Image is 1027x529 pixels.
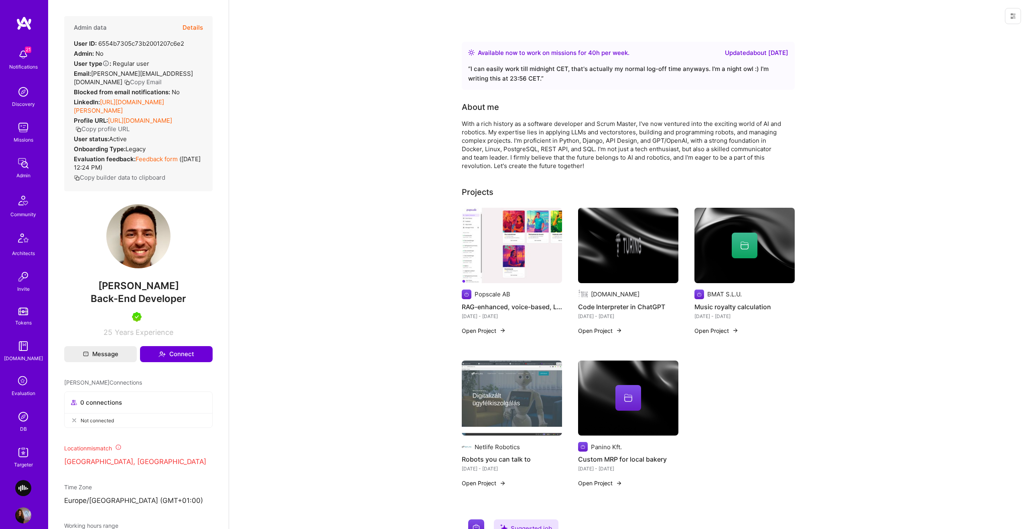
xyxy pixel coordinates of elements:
i: icon Copy [124,79,130,85]
div: Updated about [DATE] [725,48,788,58]
i: icon Copy [75,126,81,132]
button: Open Project [694,326,739,335]
span: Time Zone [64,484,92,490]
h4: Code Interpreter in ChatGPT [578,302,678,312]
span: Years Experience [115,328,173,336]
img: logo [16,16,32,30]
span: Not connected [81,416,114,425]
button: Open Project [578,479,622,487]
strong: Email: [74,70,91,77]
span: 0 connections [80,398,122,407]
button: Open Project [462,326,506,335]
div: Admin [16,171,30,180]
span: 21 [25,47,31,53]
img: User Avatar [15,507,31,523]
img: Invite [15,269,31,285]
button: 0 connectionsNot connected [64,391,213,428]
div: Regular user [74,59,149,68]
img: RAG-enhanced, voice-based, LLM-using expert system [462,208,562,283]
img: cover [578,361,678,436]
img: cover [694,208,795,283]
div: No [74,88,180,96]
i: icon SelectionTeam [16,374,31,389]
div: DB [20,425,27,433]
a: [URL][DOMAIN_NAME] [108,117,172,124]
span: legacy [126,145,146,153]
i: icon Collaborator [71,399,77,405]
img: arrow-right [732,327,739,334]
div: [DATE] - [DATE] [578,464,678,473]
img: User Avatar [106,204,170,268]
img: discovery [15,84,31,100]
img: Architects [14,230,33,249]
img: admin teamwork [15,155,31,171]
strong: Profile URL: [74,117,108,124]
button: Copy profile URL [75,125,130,133]
img: Company logo [694,290,704,299]
img: tokens [18,308,28,315]
div: [DATE] - [DATE] [462,312,562,320]
i: icon Connect [158,351,166,358]
h4: Custom MRP for local bakery [578,454,678,464]
strong: User ID: [74,40,97,47]
div: Panino Kft. [591,443,622,451]
button: Details [183,16,203,39]
img: teamwork [15,120,31,136]
h4: Music royalty calculation [694,302,795,312]
img: Company logo [578,442,588,452]
div: Notifications [9,63,38,71]
span: [PERSON_NAME][EMAIL_ADDRESS][DOMAIN_NAME] [74,70,193,86]
img: Company logo [462,442,471,452]
button: Message [64,346,137,362]
img: arrow-right [616,480,622,486]
img: cover [578,208,678,283]
h4: Admin data [74,24,107,31]
strong: LinkedIn: [74,98,100,106]
p: Europe/[GEOGRAPHIC_DATA] (GMT+01:00 ) [64,496,213,506]
button: Copy builder data to clipboard [74,173,165,182]
img: AI Trader: AI Trading Platform [15,480,31,496]
div: Community [10,210,36,219]
span: Active [109,135,127,143]
div: [DOMAIN_NAME] [4,354,43,363]
div: About me [462,101,499,113]
p: [GEOGRAPHIC_DATA], [GEOGRAPHIC_DATA] [64,457,213,467]
img: Skill Targeter [15,444,31,460]
a: AI Trader: AI Trading Platform [13,480,33,496]
div: Targeter [14,460,33,469]
div: Popscale AB [475,290,510,298]
img: arrow-right [499,327,506,334]
img: Company logo [462,290,471,299]
strong: Onboarding Type: [74,145,126,153]
strong: User status: [74,135,109,143]
div: No [74,49,104,58]
div: Discovery [12,100,35,108]
a: Feedback form [136,155,178,163]
span: 25 [104,328,112,336]
div: Invite [17,285,30,293]
a: User Avatar [13,507,33,523]
h4: Robots you can talk to [462,454,562,464]
div: Tokens [15,318,32,327]
span: [PERSON_NAME] [64,280,213,292]
strong: Admin: [74,50,94,57]
div: [DATE] - [DATE] [462,464,562,473]
strong: Blocked from email notifications: [74,88,172,96]
i: icon Mail [83,351,89,357]
button: Connect [140,346,213,362]
div: BMAT S.L.U. [707,290,742,298]
div: Architects [12,249,35,257]
div: Evaluation [12,389,35,397]
div: Projects [462,186,493,198]
span: Back-End Developer [91,293,186,304]
i: icon Copy [74,175,80,181]
img: Availability [468,49,475,56]
img: bell [15,47,31,63]
img: Company logo [578,290,588,299]
div: Netlife Robotics [475,443,520,451]
span: [PERSON_NAME] Connections [64,378,142,387]
div: [DOMAIN_NAME] [591,290,639,298]
img: Admin Search [15,409,31,425]
div: “ I can easily work till midnight CET, that's actually my normal log-off time anyways. I'm a nigh... [468,64,788,83]
img: Community [14,191,33,210]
